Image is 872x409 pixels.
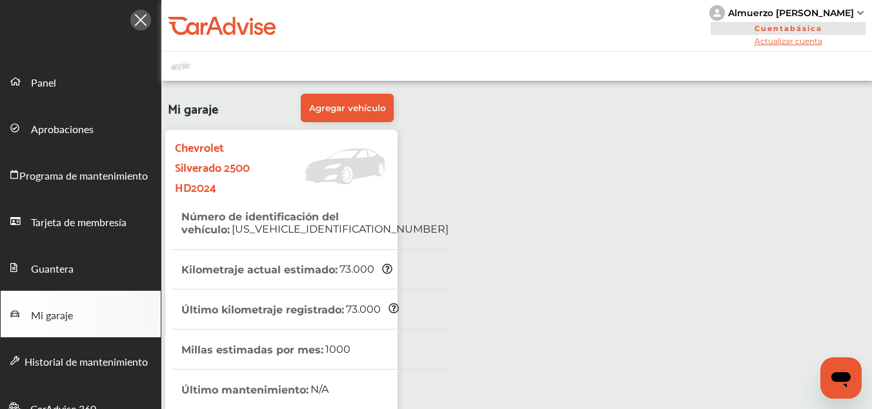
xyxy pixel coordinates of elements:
font: Actualizar cuenta [755,36,822,46]
font: Aprobaciones [31,121,94,136]
font: Número de identificación del vehículo [181,211,339,236]
img: sCxJUJ+qAmfqhQGDUl18vwLg4ZYJ6CxN7XmbOMBAAAAAElFTkSuQmCC [857,11,864,15]
img: knH8PDtVvWoAbQRylUukY18CTiRevjo20fAtgn5MLBQj4uumYvk2MzTtcAIzfGAtb1XOLVMAvhLuqoNAbL4reqehy0jehNKdM... [709,5,725,21]
font: Tarjeta de membresía [31,215,127,229]
font: Programa de mantenimiento [19,168,148,183]
font: : [306,384,309,396]
font: Historial de mantenimiento [25,354,148,369]
a: Mi garaje [1,291,161,337]
img: placeholder_car.fcab19be.svg [171,58,190,74]
font: Kilometraje actual estimado [181,264,335,276]
font: Silverado 2500 HD [175,156,250,196]
font: : [341,304,344,316]
font: 73.000 [346,303,381,315]
a: Programa de mantenimiento [1,151,161,198]
font: : [227,224,230,236]
a: Agregar vehículo [301,94,394,122]
a: Aprobaciones [1,105,161,151]
a: Tarjeta de membresía [1,198,161,244]
font: : [335,264,338,276]
font: : [321,344,323,356]
font: Mi garaje [31,308,73,322]
font: Guantera [31,261,74,276]
font: Almuerzo [PERSON_NAME] [728,7,854,19]
img: Icon.5fd9dcc7.svg [130,9,151,30]
font: Agregar vehículo [309,103,386,113]
font: [US_VEHICLE_IDENTIFICATION_NUMBER] [232,223,449,235]
font: básica [790,24,822,33]
font: Mi garaje [168,97,218,119]
font: 1000 [325,343,350,355]
font: 2024 [191,176,216,196]
font: N/A [310,383,329,395]
iframe: Botón para iniciar la ventana de mensajería [820,357,862,399]
font: 73.000 [340,263,374,275]
a: Historial de mantenimiento [1,337,161,384]
a: Panel [1,58,161,105]
font: Último mantenimiento [181,384,306,396]
font: Panel [31,75,56,90]
a: Guantera [1,244,161,291]
font: Millas estimadas por mes [181,344,321,356]
img: Vehículo [263,149,391,184]
font: Cuenta [755,24,790,33]
font: Último kilometraje registrado [181,304,341,316]
font: Chevrolet [175,136,224,156]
